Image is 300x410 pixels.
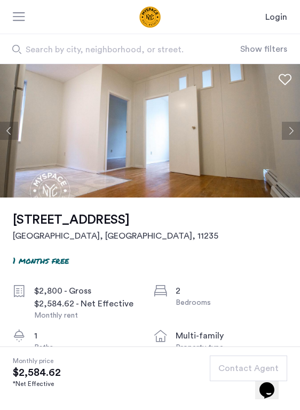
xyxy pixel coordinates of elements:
span: $2,584.62 [13,366,61,379]
p: 1 months free [13,254,69,266]
a: Cazamio Logo [110,6,190,28]
span: Monthly price [13,356,61,366]
button: Next apartment [282,122,300,140]
div: $2,800 - Gross [34,285,146,297]
div: 1 [34,329,146,342]
button: Show or hide filters [240,43,287,56]
div: *Net Effective [13,379,61,389]
div: Baths [34,342,146,353]
a: [STREET_ADDRESS][GEOGRAPHIC_DATA], [GEOGRAPHIC_DATA], 11235 [13,210,218,242]
img: logo [110,6,190,28]
h1: [STREET_ADDRESS] [13,210,218,230]
div: 2 [176,285,287,297]
span: Search by city, neighborhood, or street. [26,43,218,56]
div: Monthly rent [34,310,146,321]
div: $2,584.62 - Net Effective [34,297,146,310]
button: button [210,356,287,381]
a: Login [265,11,287,23]
div: Property type [176,342,287,353]
div: Bedrooms [176,297,287,308]
h2: [GEOGRAPHIC_DATA], [GEOGRAPHIC_DATA] , 11235 [13,230,218,242]
div: multi-family [176,329,287,342]
span: Contact Agent [218,362,279,375]
iframe: chat widget [255,367,289,399]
